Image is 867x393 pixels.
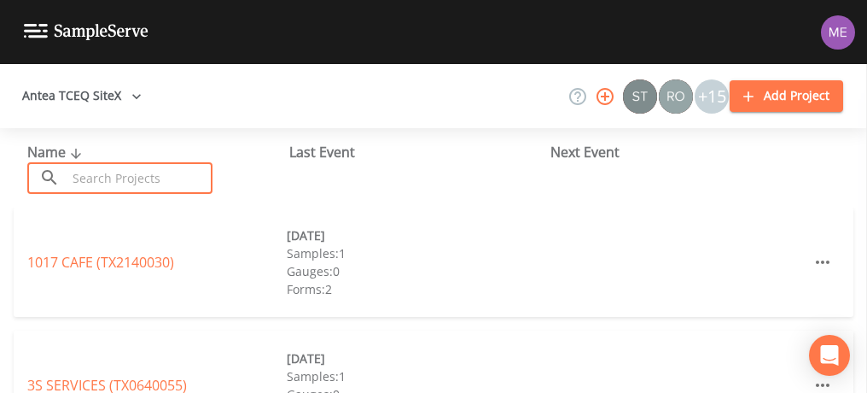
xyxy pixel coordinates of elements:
[287,262,546,280] div: Gauges: 0
[287,244,546,262] div: Samples: 1
[550,142,812,162] div: Next Event
[623,79,657,114] img: c0670e89e469b6405363224a5fca805c
[287,367,546,385] div: Samples: 1
[695,79,729,114] div: +15
[622,79,658,114] div: Stan Porter
[659,79,693,114] img: 7e5c62b91fde3b9fc00588adc1700c9a
[27,143,86,161] span: Name
[809,335,850,376] div: Open Intercom Messenger
[658,79,694,114] div: Rodolfo Ramirez
[289,142,551,162] div: Last Event
[27,253,174,272] a: 1017 CAFE (TX2140030)
[287,226,546,244] div: [DATE]
[24,24,148,40] img: logo
[730,80,843,112] button: Add Project
[287,280,546,298] div: Forms: 2
[821,15,855,50] img: d4d65db7c401dd99d63b7ad86343d265
[15,80,148,112] button: Antea TCEQ SiteX
[67,162,212,194] input: Search Projects
[287,349,546,367] div: [DATE]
